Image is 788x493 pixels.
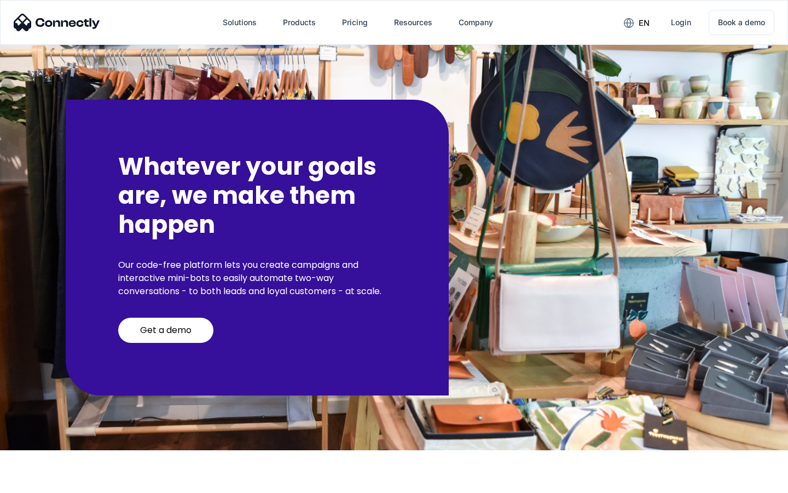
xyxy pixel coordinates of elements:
[118,259,396,298] p: Our code-free platform lets you create campaigns and interactive mini-bots to easily automate two...
[223,15,257,30] div: Solutions
[118,152,396,239] h2: Whatever your goals are, we make them happen
[283,15,316,30] div: Products
[615,14,658,31] div: en
[671,15,691,30] div: Login
[709,10,774,35] a: Book a demo
[385,9,441,36] div: Resources
[214,9,265,36] div: Solutions
[450,9,502,36] div: Company
[459,15,493,30] div: Company
[639,15,650,31] div: en
[14,14,100,31] img: Connectly Logo
[662,9,700,36] a: Login
[118,318,213,343] a: Get a demo
[22,474,66,489] ul: Language list
[140,325,192,336] div: Get a demo
[394,15,432,30] div: Resources
[11,474,66,489] aside: Language selected: English
[333,9,376,36] a: Pricing
[342,15,368,30] div: Pricing
[274,9,325,36] div: Products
